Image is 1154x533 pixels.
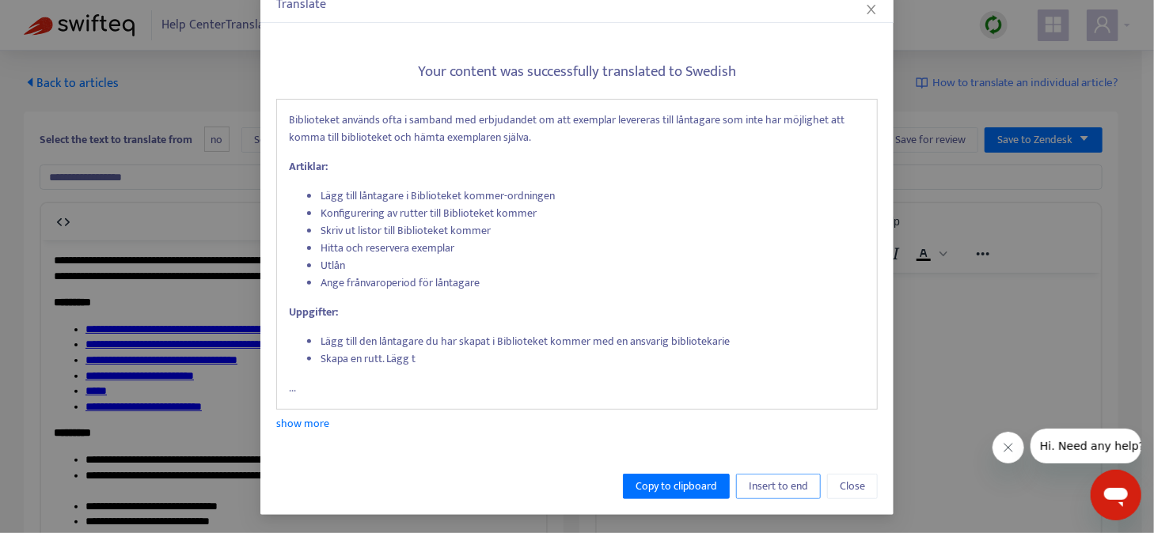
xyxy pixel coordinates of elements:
[289,157,328,176] strong: Artiklar:
[276,414,329,433] a: show more
[13,13,492,384] body: Rich Text Area. Press ALT-0 for help.
[289,303,338,321] strong: Uppgifter:
[827,474,878,499] button: Close
[840,478,865,495] span: Close
[321,204,537,222] a: Konfigurering av rutter till Biblioteket kommer
[749,478,808,495] span: Insert to end
[1091,470,1141,520] iframe: Knapp för att öppna meddelandefönstret
[289,112,865,146] p: Biblioteket används ofta i samband med erbjudandet om att exemplar levereras till låntagare som i...
[276,99,878,410] div: ...
[276,63,878,81] h5: Your content was successfully translated to Swedish
[865,3,878,16] span: close
[1031,429,1141,463] iframe: Meddelande från företag
[13,13,492,28] body: Rich Text Area. Press ALT-0 for help.
[321,239,454,257] a: Hitta och reservera exemplar
[321,221,491,240] a: Skriv ut listor till Biblioteket kommer
[9,11,114,24] span: Hi. Need any help?
[321,256,345,274] a: Utlån
[636,478,717,495] span: Copy to clipboard
[321,187,555,205] a: Lägg till låntagare i Biblioteket kommer-ordningen
[736,474,821,499] button: Insert to end
[623,474,730,499] button: Copy to clipboard
[321,333,865,350] li: Lägg till den låntagare du har skapat i Biblioteket kommer med en ansvarig bibliotekarie
[321,274,480,292] a: Ange frånvaroperiod för låntagare
[863,1,880,18] button: Close
[993,432,1024,463] iframe: Stäng meddelande
[321,350,865,368] li: Skapa en rutt. Lägg t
